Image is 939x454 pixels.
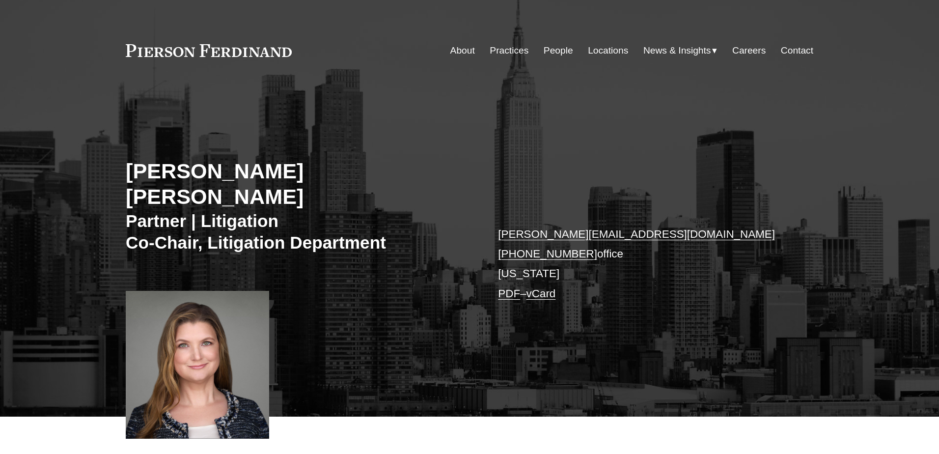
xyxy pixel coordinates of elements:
[498,228,775,240] a: [PERSON_NAME][EMAIL_ADDRESS][DOMAIN_NAME]
[490,41,528,60] a: Practices
[498,287,520,300] a: PDF
[450,41,475,60] a: About
[126,210,469,253] h3: Partner | Litigation Co-Chair, Litigation Department
[526,287,556,300] a: vCard
[126,158,469,210] h2: [PERSON_NAME] [PERSON_NAME]
[643,41,718,60] a: folder dropdown
[643,42,711,59] span: News & Insights
[498,248,597,260] a: [PHONE_NUMBER]
[588,41,628,60] a: Locations
[781,41,813,60] a: Contact
[544,41,573,60] a: People
[732,41,766,60] a: Careers
[498,225,784,304] p: office [US_STATE] –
